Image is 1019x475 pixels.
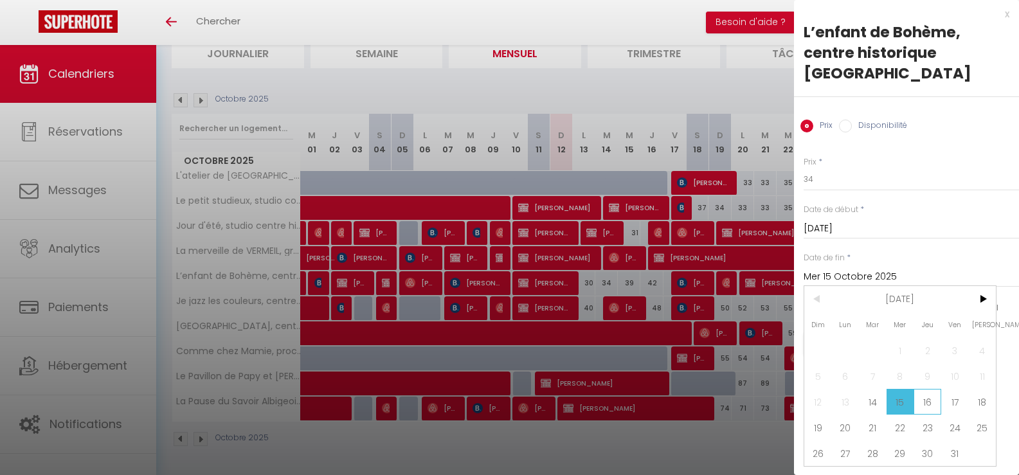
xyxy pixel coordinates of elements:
[859,363,887,389] span: 7
[887,363,914,389] span: 8
[832,389,860,415] span: 13
[914,389,941,415] span: 16
[887,312,914,337] span: Mer
[804,156,816,168] label: Prix
[887,440,914,466] span: 29
[968,337,996,363] span: 4
[804,415,832,440] span: 19
[804,252,845,264] label: Date de fin
[968,415,996,440] span: 25
[832,440,860,466] span: 27
[804,286,832,312] span: <
[941,363,969,389] span: 10
[887,337,914,363] span: 1
[968,286,996,312] span: >
[832,415,860,440] span: 20
[832,312,860,337] span: Lun
[804,440,832,466] span: 26
[968,312,996,337] span: [PERSON_NAME]
[887,415,914,440] span: 22
[887,389,914,415] span: 15
[941,312,969,337] span: Ven
[859,312,887,337] span: Mar
[914,363,941,389] span: 9
[804,22,1009,84] div: L’enfant de Bohème, centre historique [GEOGRAPHIC_DATA]
[804,312,832,337] span: Dim
[852,120,907,134] label: Disponibilité
[859,415,887,440] span: 21
[968,389,996,415] span: 18
[941,337,969,363] span: 3
[914,337,941,363] span: 2
[941,389,969,415] span: 17
[794,6,1009,22] div: x
[813,120,833,134] label: Prix
[914,440,941,466] span: 30
[859,389,887,415] span: 14
[914,312,941,337] span: Jeu
[804,363,832,389] span: 5
[941,440,969,466] span: 31
[804,204,858,216] label: Date de début
[968,363,996,389] span: 11
[859,440,887,466] span: 28
[914,415,941,440] span: 23
[832,286,969,312] span: [DATE]
[941,415,969,440] span: 24
[804,389,832,415] span: 12
[832,363,860,389] span: 6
